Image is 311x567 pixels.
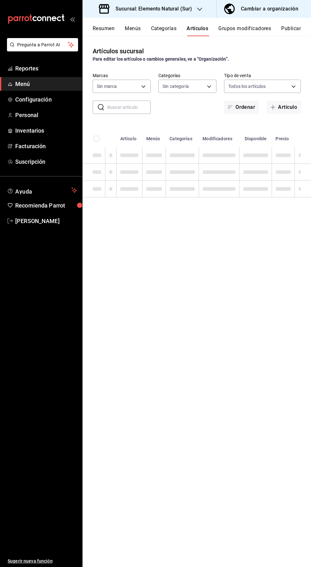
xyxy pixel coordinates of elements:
[15,201,77,210] span: Recomienda Parrot
[142,127,166,147] th: Menús
[240,127,272,147] th: Disponible
[281,25,301,36] button: Publicar
[4,46,78,53] a: Pregunta a Parrot AI
[187,25,208,36] button: Artículos
[15,111,77,119] span: Personal
[199,127,239,147] th: Modificadores
[93,73,151,78] label: Marcas
[158,73,216,78] label: Categorías
[17,42,68,48] span: Pregunta a Parrot AI
[15,95,77,104] span: Configuración
[224,73,301,78] label: Tipo de venta
[218,25,271,36] button: Grupos modificadores
[272,127,294,147] th: Precio
[8,558,77,564] span: Sugerir nueva función
[110,5,192,13] h3: Sucursal: Elemento Natural (Sur)
[93,25,311,36] div: navigation tabs
[15,217,77,225] span: [PERSON_NAME]
[15,64,77,73] span: Reportes
[166,127,199,147] th: Categorías
[107,101,151,114] input: Buscar artículo
[116,127,142,147] th: Artículo
[267,101,301,114] button: Artículo
[7,38,78,51] button: Pregunta a Parrot AI
[15,142,77,150] span: Facturación
[228,83,266,89] span: Todos los artículos
[97,83,117,89] span: Sin marca
[151,25,177,36] button: Categorías
[70,16,75,22] button: open_drawer_menu
[125,25,141,36] button: Menús
[93,46,144,56] div: Artículos sucursal
[15,80,77,88] span: Menú
[15,126,77,135] span: Inventarios
[224,101,259,114] button: Ordenar
[93,56,229,62] strong: Para editar los artículos o cambios generales, ve a “Organización”.
[15,157,77,166] span: Suscripción
[93,25,115,36] button: Resumen
[15,187,69,194] span: Ayuda
[162,83,189,89] span: Sin categoría
[241,4,298,13] div: Cambiar a organización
